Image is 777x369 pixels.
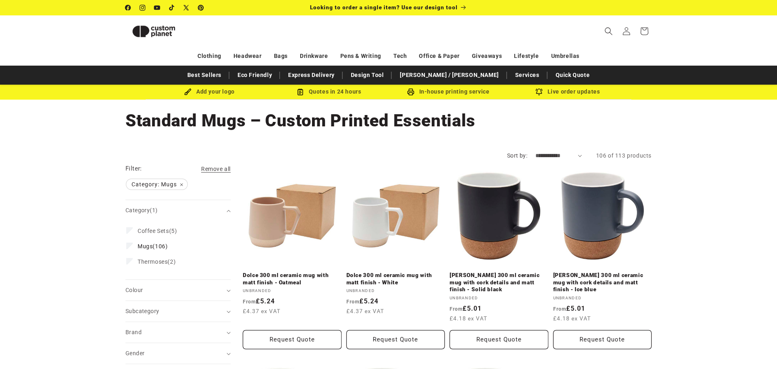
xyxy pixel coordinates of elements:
span: Colour [125,287,143,293]
a: Dolce 300 ml ceramic mug with matt finish - White [346,272,445,286]
span: Remove all [201,166,231,172]
a: Giveaways [472,49,502,63]
span: (1) [150,207,157,213]
img: Order Updates Icon [297,88,304,96]
summary: Gender (0 selected) [125,343,231,364]
span: Looking to order a single item? Use our design tool [310,4,458,11]
a: Design Tool [347,68,388,82]
div: Quotes in 24 hours [269,87,388,97]
summary: Colour (0 selected) [125,280,231,301]
summary: Search [600,22,618,40]
a: Custom Planet [123,15,210,47]
span: Category: Mugs [126,179,187,190]
img: Order updates [535,88,543,96]
span: (2) [138,258,176,265]
button: Request Quote [346,330,445,349]
a: Category: Mugs [125,179,188,190]
a: [PERSON_NAME] 300 ml ceramic mug with cork details and matt finish - Ice blue [553,272,652,293]
a: Eco Friendly [234,68,276,82]
a: Bags [274,49,288,63]
a: [PERSON_NAME] 300 ml ceramic mug with cork details and matt finish - Solid black [450,272,548,293]
a: [PERSON_NAME] / [PERSON_NAME] [396,68,503,82]
h2: Filter: [125,164,142,173]
a: Headwear [234,49,262,63]
a: Drinkware [300,49,328,63]
button: Request Quote [553,330,652,349]
span: (5) [138,227,177,235]
span: 106 of 113 products [596,152,652,159]
button: Request Quote [450,330,548,349]
img: Custom Planet [125,19,182,44]
a: Best Sellers [183,68,225,82]
span: Thermoses [138,258,168,265]
span: Mugs [138,243,153,250]
img: Brush Icon [184,88,191,96]
img: In-house printing [407,88,414,96]
a: Pens & Writing [340,49,381,63]
a: Remove all [201,164,231,174]
a: Express Delivery [284,68,339,82]
span: (106) [138,243,168,250]
div: Add your logo [150,87,269,97]
a: Office & Paper [419,49,459,63]
summary: Subcategory (0 selected) [125,301,231,322]
a: Dolce 300 ml ceramic mug with matt finish - Oatmeal [243,272,342,286]
span: Category [125,207,157,213]
span: Coffee Sets [138,228,169,234]
div: Live order updates [508,87,627,97]
a: Tech [393,49,407,63]
span: Brand [125,329,142,335]
a: Services [511,68,543,82]
div: In-house printing service [388,87,508,97]
summary: Brand (0 selected) [125,322,231,343]
span: Gender [125,350,144,356]
h1: Standard Mugs – Custom Printed Essentials [125,110,652,132]
a: Umbrellas [551,49,580,63]
span: Subcategory [125,308,159,314]
a: Quick Quote [552,68,594,82]
label: Sort by: [507,152,527,159]
a: Lifestyle [514,49,539,63]
summary: Category (1 selected) [125,200,231,221]
a: Clothing [197,49,221,63]
button: Request Quote [243,330,342,349]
